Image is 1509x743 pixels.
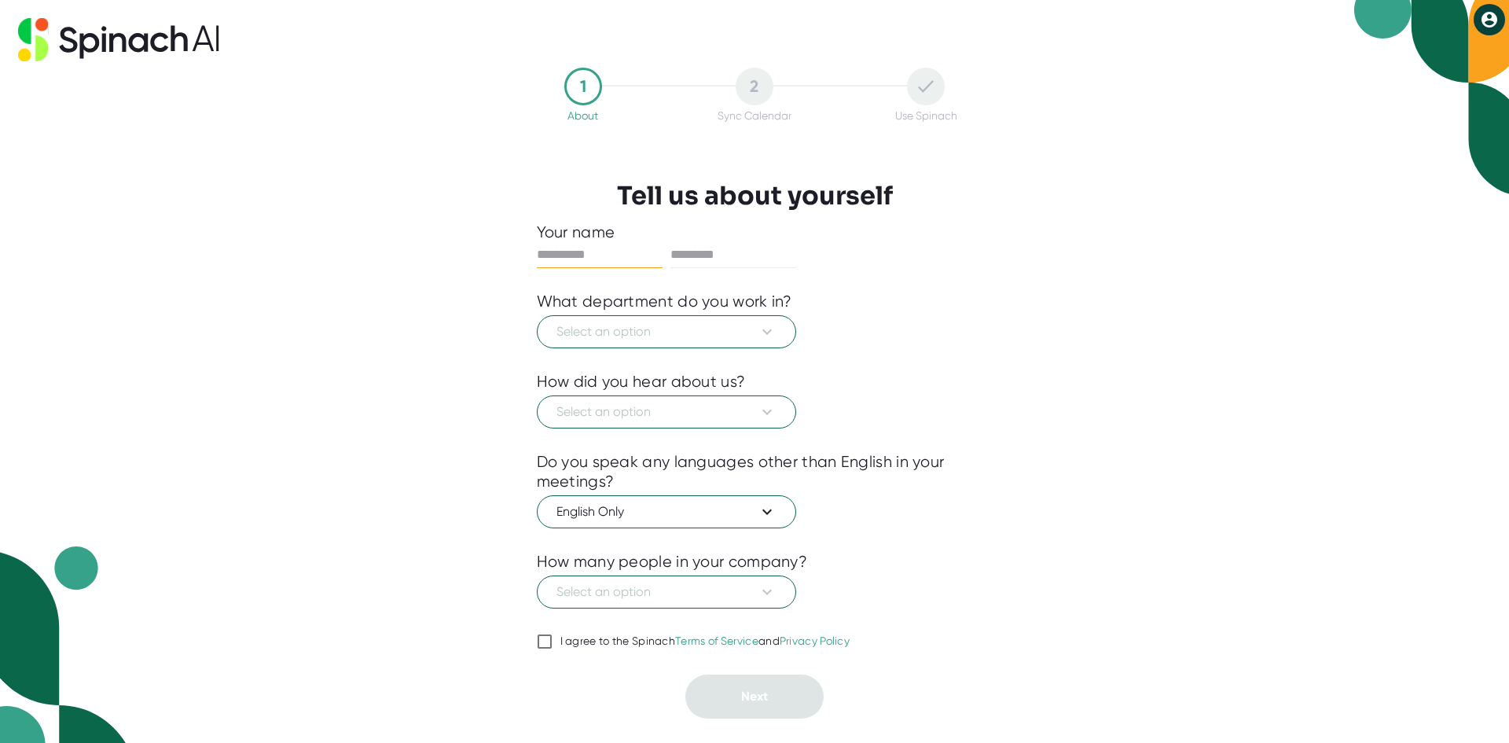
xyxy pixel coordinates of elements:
span: Select an option [556,583,777,601]
div: What department do you work in? [537,292,792,311]
div: 1 [564,68,602,105]
div: Your name [537,223,973,242]
h3: Tell us about yourself [617,181,893,211]
div: Do you speak any languages other than English in your meetings? [537,452,973,491]
div: I agree to the Spinach and [560,634,850,649]
button: Select an option [537,395,796,429]
button: English Only [537,495,796,528]
div: Sync Calendar [718,109,791,122]
a: Terms of Service [675,634,758,647]
button: Select an option [537,315,796,348]
iframe: Intercom live chat [1456,690,1493,727]
div: How many people in your company? [537,552,808,572]
div: How did you hear about us? [537,372,746,392]
button: Next [685,675,824,719]
div: Use Spinach [895,109,957,122]
a: Privacy Policy [780,634,850,647]
button: Select an option [537,576,796,609]
div: 2 [736,68,773,105]
span: Select an option [556,322,777,341]
span: Next [741,689,768,704]
span: Select an option [556,403,777,421]
div: About [567,109,598,122]
span: English Only [556,502,777,521]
